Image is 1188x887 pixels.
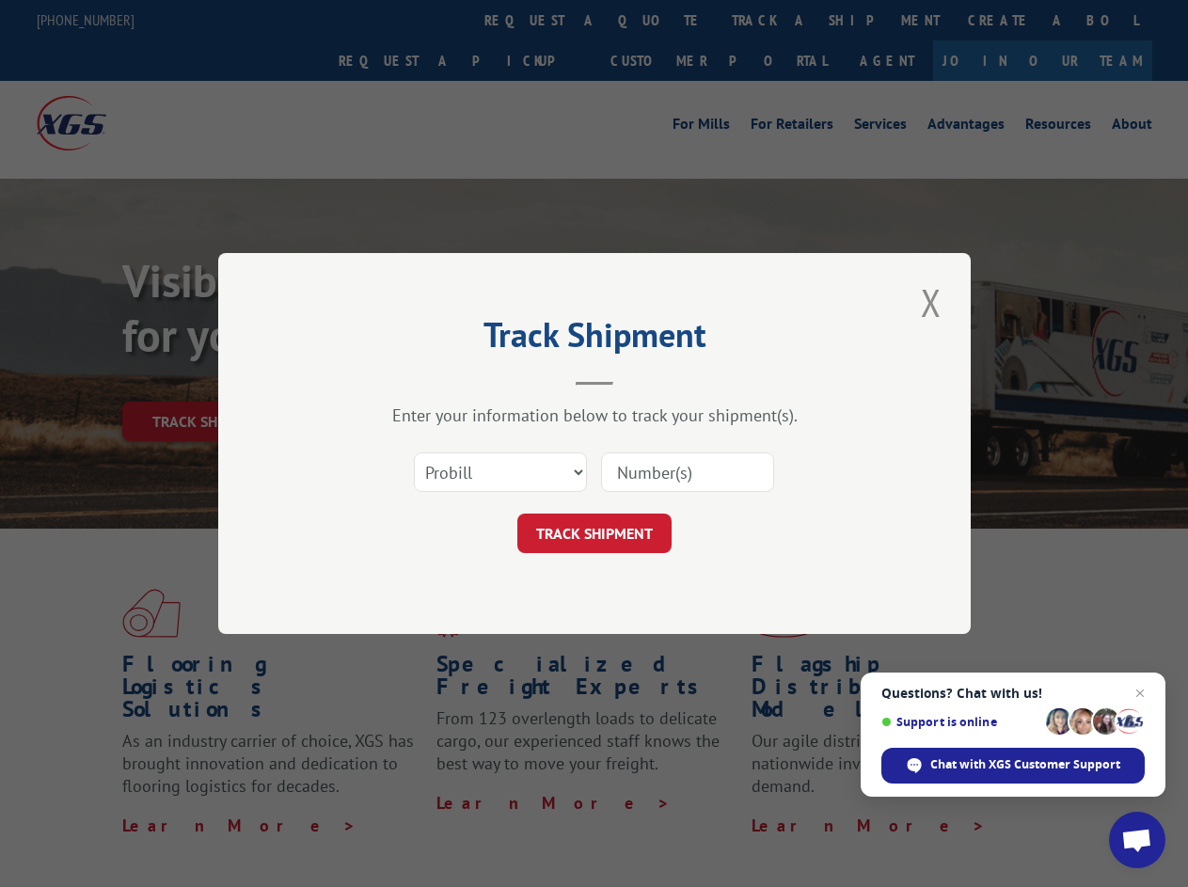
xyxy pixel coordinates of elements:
[881,686,1145,701] span: Questions? Chat with us!
[930,756,1120,773] span: Chat with XGS Customer Support
[312,322,877,357] h2: Track Shipment
[881,715,1039,729] span: Support is online
[601,452,774,492] input: Number(s)
[915,277,947,328] button: Close modal
[1109,812,1165,868] a: Open chat
[312,404,877,426] div: Enter your information below to track your shipment(s).
[517,514,672,553] button: TRACK SHIPMENT
[881,748,1145,784] span: Chat with XGS Customer Support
